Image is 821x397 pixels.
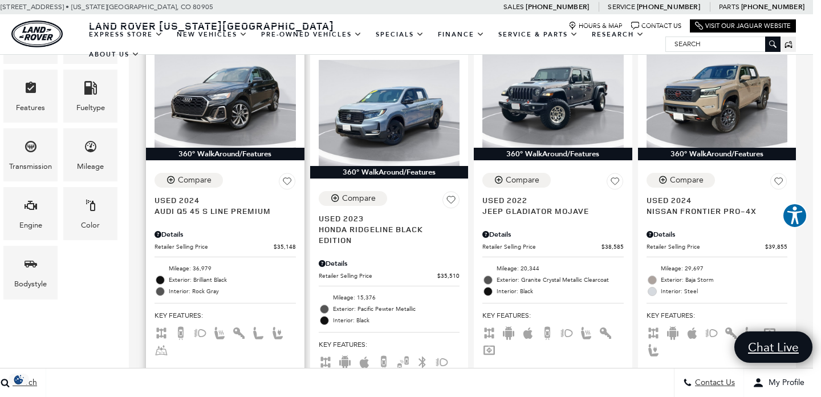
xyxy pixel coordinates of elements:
[155,173,223,188] button: Compare Vehicle
[744,368,813,397] button: Open user profile menu
[692,378,735,388] span: Contact Us
[76,102,105,114] div: Fueltype
[319,191,387,206] button: Compare Vehicle
[647,242,766,251] span: Retailer Selling Price
[174,328,188,336] span: Backup Camera
[526,2,589,11] a: [PHONE_NUMBER]
[3,246,58,299] div: BodystyleBodystyle
[82,44,147,64] a: About Us
[19,219,42,232] div: Engine
[24,196,38,219] span: Engine
[84,78,97,102] span: Fueltype
[3,70,58,123] div: FeaturesFeatures
[482,242,601,251] span: Retailer Selling Price
[608,3,635,11] span: Service
[631,22,681,30] a: Contact Us
[6,374,32,386] img: Opt-Out Icon
[442,191,460,213] button: Save Vehicle
[82,25,170,44] a: EXPRESS STORE
[482,195,615,205] span: Used 2022
[607,173,624,195] button: Save Vehicle
[14,278,47,290] div: Bodystyle
[743,328,757,336] span: Leather Seats
[764,378,804,388] span: My Profile
[155,242,274,251] span: Retailer Selling Price
[84,196,97,219] span: Color
[3,128,58,181] div: TransmissionTransmission
[437,272,460,280] span: $35,510
[155,195,287,205] span: Used 2024
[482,242,624,251] a: Retailer Selling Price $38,585
[82,19,341,33] a: Land Rover [US_STATE][GEOGRAPHIC_DATA]
[319,213,460,245] a: Used 2023Honda Ridgeline Black Edition
[661,286,788,297] span: Interior: Steel
[719,3,739,11] span: Parts
[251,328,265,336] span: Leather Seats
[585,25,651,44] a: Research
[705,328,718,336] span: Fog Lights
[482,345,496,353] span: Navigation Sys
[333,315,460,326] span: Interior: Black
[647,42,788,148] img: 2024 Nissan Frontier PRO-4X
[647,242,788,251] a: Retailer Selling Price $39,855
[431,25,491,44] a: Finance
[599,328,612,336] span: Keyless Entry
[770,173,787,195] button: Save Vehicle
[435,357,449,365] span: Fog Lights
[377,357,391,365] span: Backup Camera
[319,357,332,365] span: AWD
[560,328,574,336] span: Fog Lights
[279,173,296,195] button: Save Vehicle
[6,374,32,386] section: Click to Open Cookie Consent Modal
[638,148,796,160] div: 360° WalkAround/Features
[63,187,117,240] div: ColorColor
[568,22,623,30] a: Hours & Map
[319,258,460,269] div: Pricing Details - Honda Ridgeline Black Edition
[155,205,287,216] span: Audi Q5 45 S line Premium
[763,328,777,336] span: Navigation Sys
[24,78,38,102] span: Features
[155,309,296,322] span: Key Features :
[169,286,296,297] span: Interior: Rock Gray
[482,195,624,216] a: Used 2022Jeep Gladiator Mojave
[319,338,460,351] span: Key Features :
[502,328,515,336] span: Android Auto
[319,224,452,245] span: Honda Ridgeline Black Edition
[647,205,779,216] span: Nissan Frontier PRO-4X
[765,242,787,251] span: $39,855
[482,42,624,148] img: 2022 Jeep Gladiator Mojave
[647,328,660,336] span: AWD
[734,331,812,363] a: Chat Live
[1,3,213,11] a: [STREET_ADDRESS] • [US_STATE][GEOGRAPHIC_DATA], CO 80905
[497,274,624,286] span: Exterior: Granite Crystal Metallic Clearcoat
[319,292,460,303] li: Mileage: 15,376
[82,25,665,64] nav: Main Navigation
[9,160,52,173] div: Transmission
[782,203,807,228] button: Explore your accessibility options
[193,328,207,336] span: Fog Lights
[232,328,246,336] span: Keyless Entry
[155,263,296,274] li: Mileage: 36,979
[319,213,452,224] span: Used 2023
[474,148,632,160] div: 360° WalkAround/Features
[482,205,615,216] span: Jeep Gladiator Mojave
[396,357,410,365] span: Blind Spot Monitor
[271,328,284,336] span: Power Seats
[647,309,788,322] span: Key Features :
[742,339,804,355] span: Chat Live
[155,328,168,336] span: AWD
[647,195,779,205] span: Used 2024
[338,357,352,365] span: Android Auto
[178,175,212,185] div: Compare
[540,328,554,336] span: Backup Camera
[482,173,551,188] button: Compare Vehicle
[342,193,376,204] div: Compare
[24,137,38,160] span: Transmission
[63,70,117,123] div: FueltypeFueltype
[579,328,593,336] span: Heated Seats
[84,137,97,160] span: Mileage
[637,2,700,11] a: [PHONE_NUMBER]
[274,242,296,251] span: $35,148
[482,229,624,240] div: Pricing Details - Jeep Gladiator Mojave
[319,272,438,280] span: Retailer Selling Price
